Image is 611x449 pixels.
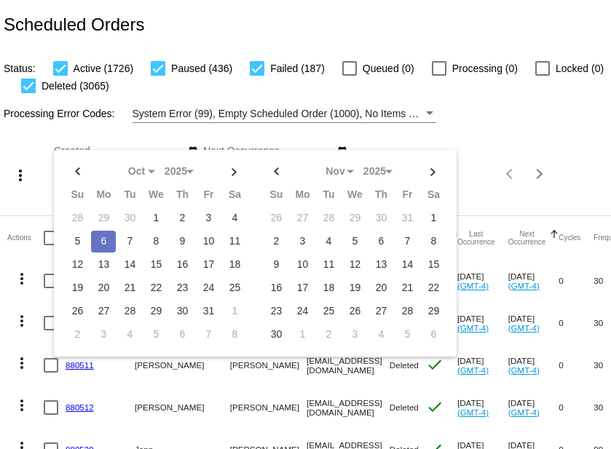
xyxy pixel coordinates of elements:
[135,386,230,429] mat-cell: [PERSON_NAME]
[426,398,444,416] mat-icon: check
[171,60,232,77] span: Paused (436)
[307,386,390,429] mat-cell: [EMAIL_ADDRESS][DOMAIN_NAME]
[559,386,594,429] mat-cell: 0
[508,302,559,344] mat-cell: [DATE]
[390,402,419,412] span: Deleted
[559,302,594,344] mat-cell: 0
[363,60,414,77] span: Queued (0)
[508,344,559,386] mat-cell: [DATE]
[559,260,594,302] mat-cell: 0
[508,281,540,290] a: (GMT-4)
[496,159,525,188] button: Previous page
[66,360,94,370] a: 880511
[390,360,419,370] span: Deleted
[307,344,390,386] mat-cell: [EMAIL_ADDRESS][DOMAIN_NAME]
[13,312,31,330] mat-icon: more_vert
[457,260,508,302] mat-cell: [DATE]
[508,230,546,246] button: Change sorting for NextOccurrenceUtc
[356,166,393,178] div: 2025
[337,146,347,157] mat-icon: date_range
[508,323,540,333] a: (GMT-4)
[54,146,185,157] input: Created
[426,356,444,373] mat-icon: check
[230,344,307,386] mat-cell: [PERSON_NAME]
[4,63,36,74] span: Status:
[318,166,354,178] div: Nov
[525,159,554,188] button: Next page
[457,344,508,386] mat-cell: [DATE]
[66,402,94,412] a: 880512
[508,408,540,417] a: (GMT-4)
[230,386,307,429] mat-cell: [PERSON_NAME]
[457,365,489,375] a: (GMT-4)
[508,260,559,302] mat-cell: [DATE]
[457,302,508,344] mat-cell: [DATE]
[508,386,559,429] mat-cell: [DATE]
[556,60,604,77] span: Locked (0)
[457,323,489,333] a: (GMT-4)
[74,60,133,77] span: Active (1726)
[457,230,495,246] button: Change sorting for LastOccurrenceUtc
[457,386,508,429] mat-cell: [DATE]
[133,105,436,123] mat-select: Filter by Processing Error Codes
[559,234,580,242] button: Change sorting for Cycles
[13,354,31,372] mat-icon: more_vert
[457,281,489,290] a: (GMT-4)
[4,108,115,119] span: Processing Error Codes:
[42,77,109,95] span: Deleted (3065)
[13,270,31,287] mat-icon: more_vert
[203,146,334,157] input: Next Occurrence
[457,408,489,417] a: (GMT-4)
[135,344,230,386] mat-cell: [PERSON_NAME]
[452,60,518,77] span: Processing (0)
[119,166,155,178] div: Oct
[188,146,198,157] mat-icon: date_range
[4,15,144,35] h2: Scheduled Orders
[13,397,31,414] mat-icon: more_vert
[7,216,44,260] mat-header-cell: Actions
[508,365,540,375] a: (GMT-4)
[12,167,29,184] mat-icon: more_vert
[157,166,194,178] div: 2025
[270,60,325,77] span: Failed (187)
[559,344,594,386] mat-cell: 0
